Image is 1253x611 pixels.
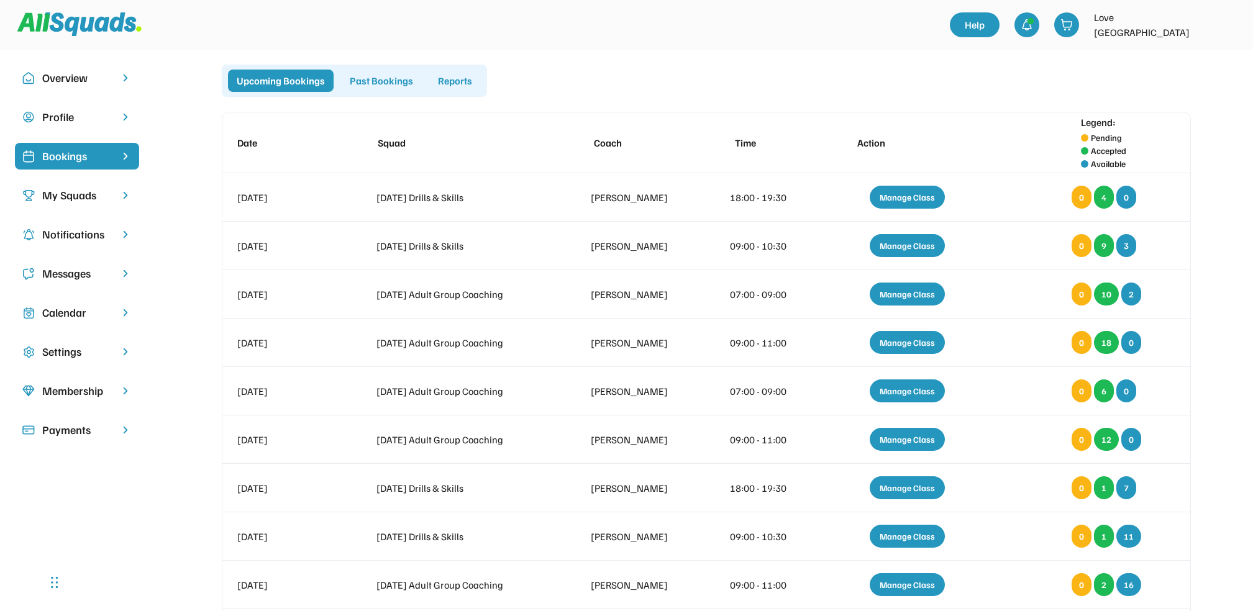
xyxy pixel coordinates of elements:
img: chevron-right.svg [119,72,132,84]
div: [DATE] [237,335,331,350]
img: Icon%20copy%2016.svg [22,346,35,358]
div: 16 [1116,573,1141,596]
div: Membership [42,382,112,399]
div: [DATE] Adult Group Coaching [376,432,545,447]
div: Pending [1091,131,1122,144]
div: Messages [42,265,112,282]
div: Profile [42,109,112,125]
img: Icon%20%2819%29.svg [22,150,35,163]
img: chevron-right.svg [119,268,132,279]
div: Time [735,135,810,150]
div: 18:00 - 19:30 [730,481,805,496]
div: Manage Class [870,573,945,596]
div: [PERSON_NAME] [591,190,685,205]
a: Help [950,12,1000,37]
img: Icon%20copy%204.svg [22,229,35,241]
img: chevron-right.svg [119,111,132,123]
div: [PERSON_NAME] [591,287,685,302]
img: bell-03%20%281%29.svg [1021,19,1033,31]
div: 0 [1072,331,1091,354]
div: 0 [1072,525,1091,548]
div: [DATE] Adult Group Coaching [376,384,545,399]
img: Icon%20%2815%29.svg [22,424,35,437]
div: [DATE] [237,287,331,302]
div: 0 [1121,331,1141,354]
div: 0 [1072,234,1091,257]
div: Manage Class [870,379,945,402]
div: 2 [1094,573,1114,596]
div: My Squads [42,187,112,204]
div: Manage Class [870,525,945,548]
div: [PERSON_NAME] [591,238,685,253]
img: Squad%20Logo.svg [17,12,142,36]
div: Past Bookings [341,70,422,92]
div: [DATE] [237,529,331,544]
div: 0 [1121,428,1141,451]
div: [PERSON_NAME] [591,529,685,544]
div: Available [1091,157,1126,170]
img: chevron-right.svg [119,424,132,436]
div: 07:00 - 09:00 [730,287,805,302]
img: chevron-right%20copy%203.svg [119,150,132,162]
div: 0 [1072,186,1091,209]
div: [DATE] [237,577,331,592]
div: Reports [429,70,481,92]
div: 07:00 - 09:00 [730,384,805,399]
div: Manage Class [870,283,945,305]
div: Settings [42,343,112,360]
div: 0 [1072,476,1091,499]
div: Manage Class [870,331,945,354]
img: Icon%20copy%207.svg [22,307,35,319]
img: LTPP_Logo_REV.jpeg [1213,12,1238,37]
div: 0 [1116,379,1136,402]
div: 0 [1072,428,1091,451]
div: [DATE] Drills & Skills [376,529,545,544]
div: [DATE] Drills & Skills [376,238,545,253]
div: 7 [1116,476,1136,499]
div: [DATE] [237,432,331,447]
div: [DATE] Adult Group Coaching [376,577,545,592]
div: Manage Class [870,476,945,499]
img: chevron-right.svg [119,385,132,397]
div: Coach [594,135,688,150]
div: [DATE] Drills & Skills [376,481,545,496]
img: chevron-right.svg [119,229,132,240]
div: [PERSON_NAME] [591,335,685,350]
img: Icon%20copy%208.svg [22,385,35,397]
div: 9 [1094,234,1114,257]
div: 6 [1094,379,1114,402]
div: 12 [1094,428,1119,451]
div: 09:00 - 10:30 [730,529,805,544]
div: Love [GEOGRAPHIC_DATA] [1094,10,1206,40]
div: 18:00 - 19:30 [730,190,805,205]
div: Manage Class [870,186,945,209]
div: 11 [1116,525,1141,548]
div: [DATE] [237,384,331,399]
div: [DATE] Drills & Skills [376,190,545,205]
div: 1 [1094,525,1114,548]
img: shopping-cart-01%20%281%29.svg [1060,19,1073,31]
div: Accepted [1091,144,1126,157]
div: 18 [1094,331,1119,354]
img: chevron-right.svg [119,346,132,358]
div: Notifications [42,226,112,243]
div: Action [857,135,970,150]
div: 09:00 - 11:00 [730,335,805,350]
img: chevron-right.svg [119,307,132,319]
div: Overview [42,70,112,86]
div: Legend: [1081,115,1116,130]
div: Bookings [42,148,112,165]
div: [DATE] Adult Group Coaching [376,335,545,350]
div: [DATE] [237,481,331,496]
div: 4 [1094,186,1114,209]
div: 0 [1116,186,1136,209]
div: [PERSON_NAME] [591,432,685,447]
div: Calendar [42,304,112,321]
div: Manage Class [870,234,945,257]
div: Date [237,135,331,150]
div: Squad [378,135,547,150]
div: Manage Class [870,428,945,451]
div: [DATE] [237,190,331,205]
img: user-circle.svg [22,111,35,124]
div: [DATE] Adult Group Coaching [376,287,545,302]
